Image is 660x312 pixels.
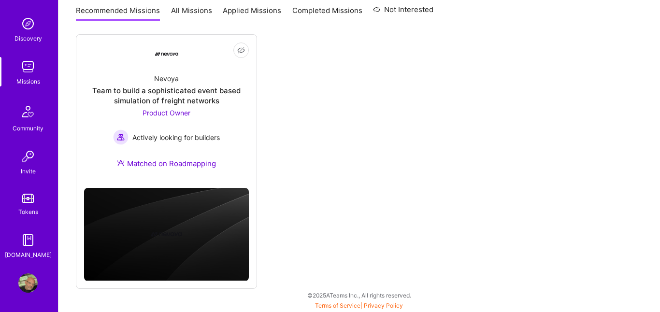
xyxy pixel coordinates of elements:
a: Applied Missions [223,5,281,21]
div: Discovery [14,33,42,43]
img: User Avatar [18,273,38,293]
img: discovery [18,14,38,33]
img: Company logo [151,219,182,250]
span: Product Owner [143,109,190,117]
div: Invite [21,166,36,176]
a: Recommended Missions [76,5,160,21]
a: Privacy Policy [364,302,403,309]
div: Tokens [18,207,38,217]
div: Missions [16,76,40,86]
img: cover [84,188,249,281]
div: Matched on Roadmapping [117,158,216,169]
img: Invite [18,147,38,166]
img: Actively looking for builders [113,129,129,145]
span: | [315,302,403,309]
div: Team to build a sophisticated event based simulation of freight networks [84,85,249,106]
img: Company Logo [155,52,178,56]
img: Community [16,100,40,123]
a: Terms of Service [315,302,360,309]
img: tokens [22,194,34,203]
div: Community [13,123,43,133]
div: © 2025 ATeams Inc., All rights reserved. [58,283,660,307]
i: icon EyeClosed [237,46,245,54]
img: guide book [18,230,38,250]
div: Nevoya [154,73,179,84]
div: [DOMAIN_NAME] [5,250,52,260]
a: Not Interested [373,4,433,21]
img: Ateam Purple Icon [117,159,125,167]
a: Completed Missions [292,5,362,21]
a: All Missions [171,5,212,21]
img: teamwork [18,57,38,76]
span: Actively looking for builders [132,132,220,142]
